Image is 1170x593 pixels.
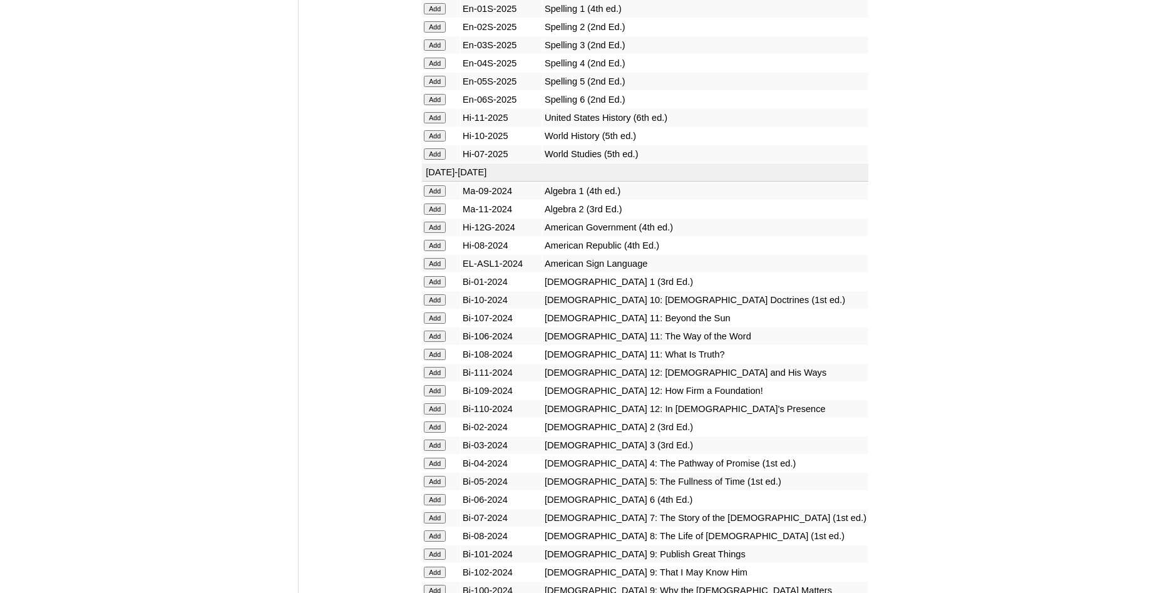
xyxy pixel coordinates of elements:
input: Add [424,240,446,251]
td: Bi-107-2024 [461,309,542,327]
td: En-03S-2025 [461,36,542,54]
td: United States History (6th ed.) [543,109,868,126]
td: [DATE]-[DATE] [422,163,868,182]
td: [DEMOGRAPHIC_DATA] 5: The Fullness of Time (1st ed.) [543,473,868,490]
td: [DEMOGRAPHIC_DATA] 2 (3rd Ed.) [543,418,868,436]
input: Add [424,385,446,396]
input: Add [424,331,446,342]
td: Bi-111-2024 [461,364,542,381]
input: Add [424,440,446,451]
td: Spelling 4 (2nd Ed.) [543,54,868,72]
td: Bi-01-2024 [461,273,542,291]
td: [DEMOGRAPHIC_DATA] 12: In [DEMOGRAPHIC_DATA]'s Presence [543,400,868,418]
input: Add [424,567,446,578]
td: [DEMOGRAPHIC_DATA] 1 (3rd Ed.) [543,273,868,291]
td: En-06S-2025 [461,91,542,108]
td: Bi-110-2024 [461,400,542,418]
input: Add [424,476,446,487]
input: Add [424,530,446,542]
td: Bi-101-2024 [461,545,542,563]
td: Algebra 2 (3rd Ed.) [543,200,868,218]
td: Bi-10-2024 [461,291,542,309]
td: Bi-05-2024 [461,473,542,490]
input: Add [424,39,446,51]
td: [DEMOGRAPHIC_DATA] 9: That I May Know Him [543,564,868,581]
td: Spelling 3 (2nd Ed.) [543,36,868,54]
td: Spelling 5 (2nd Ed.) [543,73,868,90]
td: American Government (4th ed.) [543,219,868,236]
td: [DEMOGRAPHIC_DATA] 10: [DEMOGRAPHIC_DATA] Doctrines (1st ed.) [543,291,868,309]
td: Hi-08-2024 [461,237,542,254]
td: Bi-04-2024 [461,455,542,472]
td: Spelling 6 (2nd Ed.) [543,91,868,108]
td: Bi-106-2024 [461,327,542,345]
input: Add [424,494,446,505]
input: Add [424,458,446,469]
td: [DEMOGRAPHIC_DATA] 6 (4th Ed.) [543,491,868,508]
td: Bi-108-2024 [461,346,542,363]
input: Add [424,204,446,215]
input: Add [424,58,446,69]
td: [DEMOGRAPHIC_DATA] 4: The Pathway of Promise (1st ed.) [543,455,868,472]
td: World History (5th ed.) [543,127,868,145]
td: [DEMOGRAPHIC_DATA] 12: [DEMOGRAPHIC_DATA] and His Ways [543,364,868,381]
td: American Republic (4th Ed.) [543,237,868,254]
td: Bi-07-2024 [461,509,542,527]
input: Add [424,258,446,269]
td: [DEMOGRAPHIC_DATA] 11: Beyond the Sun [543,309,868,327]
td: Ma-11-2024 [461,200,542,218]
td: En-02S-2025 [461,18,542,36]
input: Add [424,549,446,560]
td: Hi-10-2025 [461,127,542,145]
td: [DEMOGRAPHIC_DATA] 3 (3rd Ed.) [543,436,868,454]
input: Add [424,76,446,87]
td: Bi-102-2024 [461,564,542,581]
input: Add [424,222,446,233]
input: Add [424,367,446,378]
input: Add [424,94,446,105]
td: Hi-11-2025 [461,109,542,126]
td: American Sign Language [543,255,868,272]
input: Add [424,130,446,142]
td: [DEMOGRAPHIC_DATA] 8: The Life of [DEMOGRAPHIC_DATA] (1st ed.) [543,527,868,545]
input: Add [424,294,446,306]
input: Add [424,112,446,123]
td: En-05S-2025 [461,73,542,90]
td: [DEMOGRAPHIC_DATA] 11: The Way of the Word [543,327,868,345]
td: Bi-109-2024 [461,382,542,400]
input: Add [424,349,446,360]
input: Add [424,3,446,14]
input: Add [424,276,446,287]
td: Spelling 2 (2nd Ed.) [543,18,868,36]
td: [DEMOGRAPHIC_DATA] 7: The Story of the [DEMOGRAPHIC_DATA] (1st ed.) [543,509,868,527]
input: Add [424,421,446,433]
td: Bi-02-2024 [461,418,542,436]
input: Add [424,312,446,324]
td: Bi-03-2024 [461,436,542,454]
td: EL-ASL1-2024 [461,255,542,272]
td: Hi-07-2025 [461,145,542,163]
td: World Studies (5th ed.) [543,145,868,163]
input: Add [424,403,446,415]
td: Bi-06-2024 [461,491,542,508]
input: Add [424,148,446,160]
td: [DEMOGRAPHIC_DATA] 12: How Firm a Foundation! [543,382,868,400]
td: [DEMOGRAPHIC_DATA] 9: Publish Great Things [543,545,868,563]
input: Add [424,185,446,197]
td: En-04S-2025 [461,54,542,72]
td: Bi-08-2024 [461,527,542,545]
td: Hi-12G-2024 [461,219,542,236]
td: [DEMOGRAPHIC_DATA] 11: What Is Truth? [543,346,868,363]
input: Add [424,512,446,523]
td: Ma-09-2024 [461,182,542,200]
td: Algebra 1 (4th ed.) [543,182,868,200]
input: Add [424,21,446,33]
